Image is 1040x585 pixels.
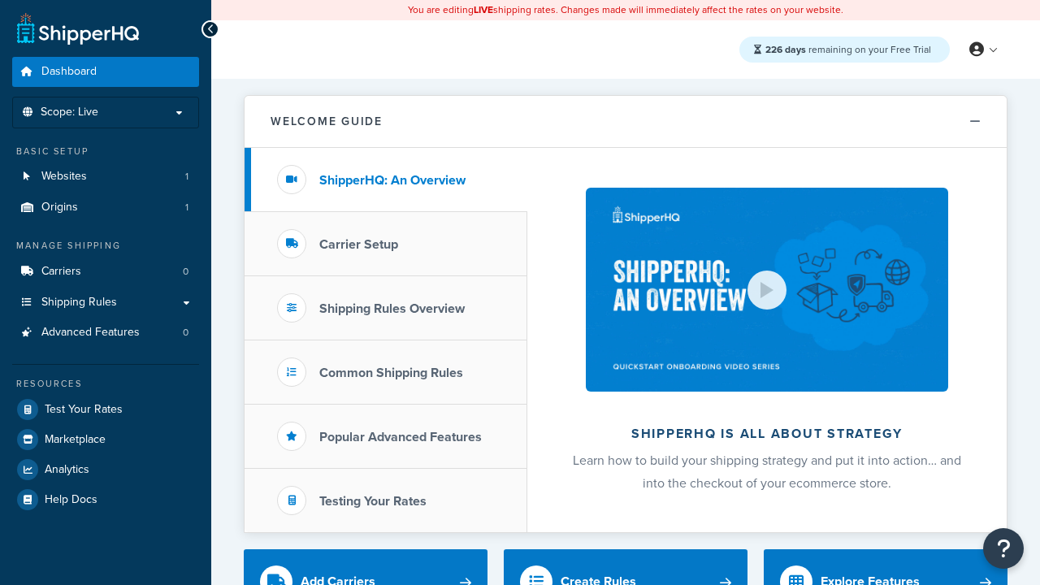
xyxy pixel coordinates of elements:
[12,193,199,223] a: Origins1
[45,433,106,447] span: Marketplace
[183,326,188,340] span: 0
[41,201,78,214] span: Origins
[185,170,188,184] span: 1
[245,96,1007,148] button: Welcome Guide
[12,57,199,87] a: Dashboard
[41,170,87,184] span: Websites
[41,296,117,310] span: Shipping Rules
[12,318,199,348] a: Advanced Features0
[45,463,89,477] span: Analytics
[12,257,199,287] li: Carriers
[586,188,948,392] img: ShipperHQ is all about strategy
[319,494,427,509] h3: Testing Your Rates
[319,173,466,188] h3: ShipperHQ: An Overview
[319,301,465,316] h3: Shipping Rules Overview
[12,318,199,348] li: Advanced Features
[12,145,199,158] div: Basic Setup
[319,237,398,252] h3: Carrier Setup
[12,162,199,192] li: Websites
[573,451,961,492] span: Learn how to build your shipping strategy and put it into action… and into the checkout of your e...
[474,2,493,17] b: LIVE
[12,257,199,287] a: Carriers0
[765,42,931,57] span: remaining on your Free Trial
[12,288,199,318] a: Shipping Rules
[319,366,463,380] h3: Common Shipping Rules
[12,485,199,514] a: Help Docs
[41,106,98,119] span: Scope: Live
[765,42,806,57] strong: 226 days
[12,455,199,484] a: Analytics
[41,265,81,279] span: Carriers
[12,162,199,192] a: Websites1
[45,493,97,507] span: Help Docs
[12,193,199,223] li: Origins
[41,326,140,340] span: Advanced Features
[983,528,1024,569] button: Open Resource Center
[12,425,199,454] a: Marketplace
[12,395,199,424] a: Test Your Rates
[183,265,188,279] span: 0
[12,239,199,253] div: Manage Shipping
[41,65,97,79] span: Dashboard
[185,201,188,214] span: 1
[570,427,964,441] h2: ShipperHQ is all about strategy
[12,377,199,391] div: Resources
[45,403,123,417] span: Test Your Rates
[319,430,482,444] h3: Popular Advanced Features
[271,115,383,128] h2: Welcome Guide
